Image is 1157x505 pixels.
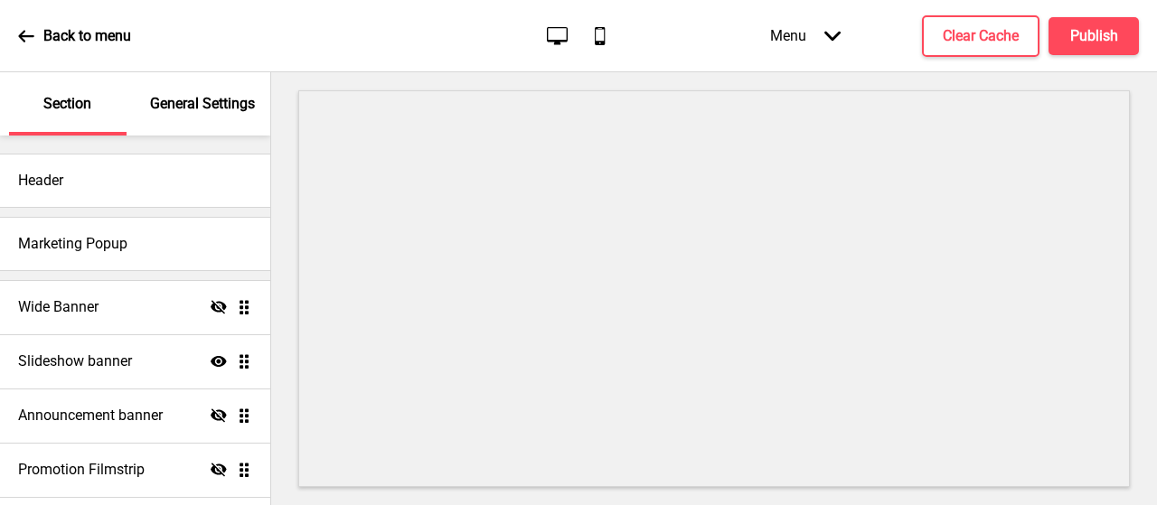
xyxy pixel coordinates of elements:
a: Back to menu [18,12,131,61]
p: General Settings [150,94,255,114]
h4: Slideshow banner [18,351,132,371]
h4: Header [18,171,63,191]
button: Publish [1049,17,1139,55]
button: Clear Cache [922,15,1039,57]
p: Back to menu [43,26,131,46]
h4: Promotion Filmstrip [18,460,145,480]
h4: Marketing Popup [18,234,127,254]
p: Section [43,94,91,114]
h4: Announcement banner [18,406,163,426]
div: Menu [752,9,859,62]
h4: Clear Cache [943,26,1019,46]
h4: Wide Banner [18,297,99,317]
h4: Publish [1070,26,1118,46]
